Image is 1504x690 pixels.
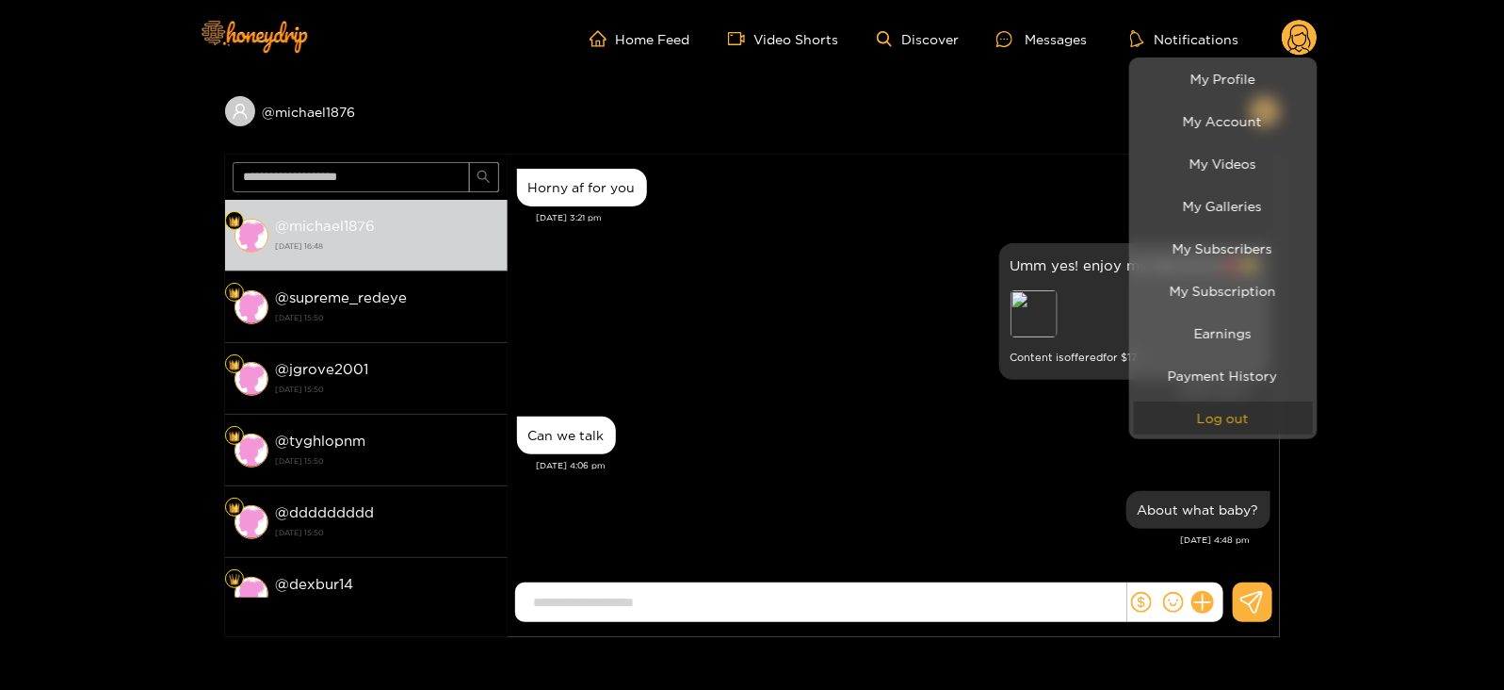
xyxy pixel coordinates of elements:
[1134,62,1313,95] a: My Profile
[1134,359,1313,392] a: Payment History
[1134,232,1313,265] a: My Subscribers
[1134,189,1313,222] a: My Galleries
[1134,105,1313,138] a: My Account
[1134,274,1313,307] a: My Subscription
[1134,147,1313,180] a: My Videos
[1134,317,1313,350] a: Earnings
[1134,402,1313,435] button: Log out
